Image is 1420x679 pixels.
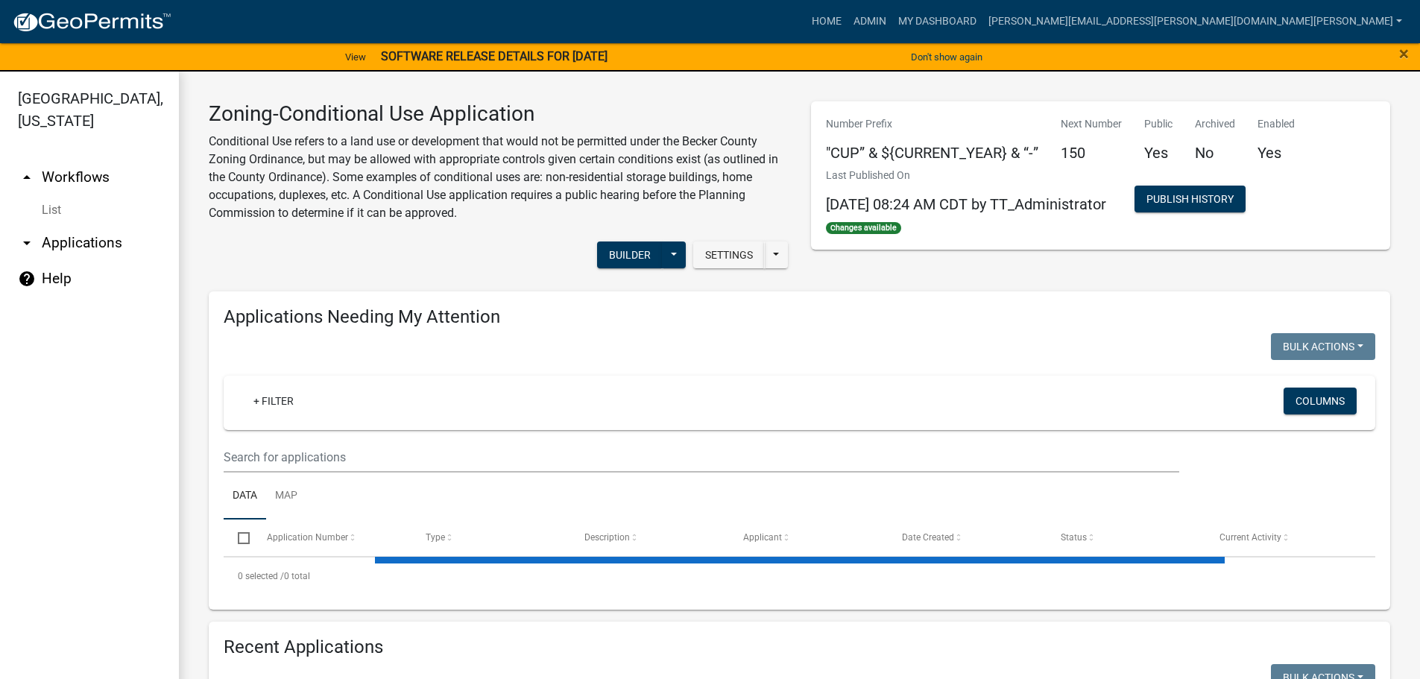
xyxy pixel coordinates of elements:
span: Type [426,532,445,543]
span: Changes available [826,222,902,234]
h4: Recent Applications [224,637,1375,658]
h5: "CUP” & ${CURRENT_YEAR} & “-” [826,144,1038,162]
button: Close [1399,45,1409,63]
a: My Dashboard [892,7,982,36]
datatable-header-cell: Date Created [888,519,1047,555]
h4: Applications Needing My Attention [224,306,1375,328]
input: Search for applications [224,442,1179,473]
p: Number Prefix [826,116,1038,132]
p: Archived [1195,116,1235,132]
p: Next Number [1061,116,1122,132]
h3: Zoning-Conditional Use Application [209,101,789,127]
datatable-header-cell: Select [224,519,252,555]
button: Builder [597,241,663,268]
span: [DATE] 08:24 AM CDT by TT_Administrator [826,195,1106,213]
button: Columns [1284,388,1357,414]
h5: Yes [1144,144,1173,162]
h5: 150 [1061,144,1122,162]
span: Date Created [902,532,954,543]
wm-modal-confirm: Workflow Publish History [1135,194,1246,206]
datatable-header-cell: Status [1047,519,1205,555]
a: Data [224,473,266,520]
a: Map [266,473,306,520]
h5: Yes [1258,144,1295,162]
div: 0 total [224,558,1375,595]
span: 0 selected / [238,571,284,581]
span: Applicant [743,532,782,543]
a: + Filter [242,388,306,414]
a: Admin [848,7,892,36]
datatable-header-cell: Applicant [729,519,888,555]
i: help [18,270,36,288]
a: View [339,45,372,69]
button: Settings [693,241,765,268]
strong: SOFTWARE RELEASE DETAILS FOR [DATE] [381,49,608,63]
i: arrow_drop_down [18,234,36,252]
p: Conditional Use refers to a land use or development that would not be permitted under the Becker ... [209,133,789,222]
i: arrow_drop_up [18,168,36,186]
datatable-header-cell: Description [570,519,729,555]
span: Current Activity [1219,532,1281,543]
datatable-header-cell: Application Number [252,519,411,555]
span: × [1399,43,1409,64]
p: Last Published On [826,168,1106,183]
span: Status [1061,532,1087,543]
button: Don't show again [905,45,988,69]
button: Bulk Actions [1271,333,1375,360]
datatable-header-cell: Type [411,519,569,555]
span: Description [584,532,630,543]
button: Publish History [1135,186,1246,212]
a: Home [806,7,848,36]
p: Public [1144,116,1173,132]
a: [PERSON_NAME][EMAIL_ADDRESS][PERSON_NAME][DOMAIN_NAME][PERSON_NAME] [982,7,1408,36]
span: Application Number [267,532,348,543]
datatable-header-cell: Current Activity [1205,519,1364,555]
h5: No [1195,144,1235,162]
p: Enabled [1258,116,1295,132]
